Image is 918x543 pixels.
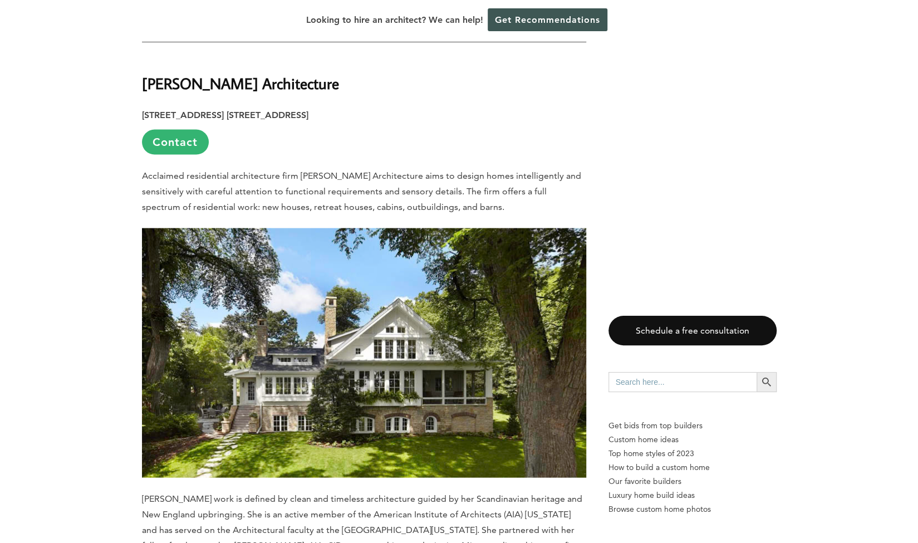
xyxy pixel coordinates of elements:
a: Custom home ideas [608,433,777,447]
svg: Search [760,376,773,388]
a: Browse custom home photos [608,502,777,516]
a: Luxury home build ideas [608,488,777,502]
input: Search here... [608,372,757,392]
strong: [PERSON_NAME] Architecture [142,74,339,93]
iframe: Drift Widget Chat Controller [704,463,905,530]
a: Contact [142,130,209,155]
a: How to build a custom home [608,461,777,474]
strong: [STREET_ADDRESS] [STREET_ADDRESS] [142,110,308,120]
a: Our favorite builders [608,474,777,488]
span: Acclaimed residential architecture firm [PERSON_NAME] Architecture aims to design homes intellige... [142,170,581,212]
p: Get bids from top builders [608,419,777,433]
a: Get Recommendations [488,8,607,31]
a: Top home styles of 2023 [608,447,777,461]
a: Schedule a free consultation [608,316,777,345]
